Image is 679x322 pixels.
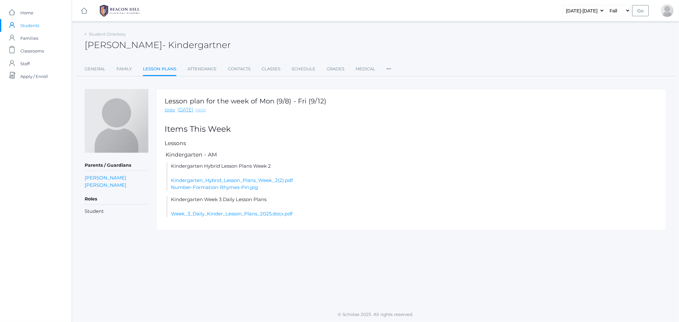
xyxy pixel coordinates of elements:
a: [PERSON_NAME] [85,181,126,189]
h2: Items This Week [165,125,658,134]
span: Apply / Enroll [20,70,48,83]
a: Lesson Plans [143,63,176,76]
a: [DATE] [177,106,193,114]
a: [PERSON_NAME] [85,174,126,181]
img: BHCALogos-05-308ed15e86a5a0abce9b8dd61676a3503ac9727e845dece92d48e8588c001991.png [96,3,144,19]
a: Student Directory [89,31,126,37]
h5: Roles [85,194,148,205]
h5: Lessons [165,140,658,146]
span: Home [20,6,33,19]
a: Medical [356,63,375,75]
div: Caitlin Tourje [661,4,674,17]
a: General [85,63,105,75]
a: Week_3_Daily_Kinder_Lesson_Plans_2025.docx.pdf [171,211,293,217]
a: Family [117,63,132,75]
input: Go [632,5,649,16]
span: Staff [20,57,30,70]
h5: Parents / Guardians [85,160,148,171]
a: Schedule [292,63,315,75]
h5: Kindergarten - AM [165,152,658,158]
li: Student [85,208,148,215]
a: Contacts [228,63,251,75]
img: Maxwell Tourje [85,89,148,153]
h1: Lesson plan for the week of Mon (9/8) - Fri (9/12) [165,97,326,105]
li: Kindergarten Week 3 Daily Lesson Plans [166,196,658,218]
span: Classrooms [20,45,44,57]
h2: [PERSON_NAME] [85,40,231,50]
span: - Kindergartner [162,39,231,50]
span: Families [20,32,38,45]
a: prev [165,106,175,114]
a: Grades [327,63,344,75]
a: Number-Formation-Rhymes-Pin.jpg [171,184,258,190]
a: next [195,106,206,114]
span: Students [20,19,39,32]
a: Classes [262,63,280,75]
a: Attendance [187,63,217,75]
li: Kindergarten Hybrid Lesson Plans Week 2 [166,163,658,191]
a: Kindergarten_Hybrid_Lesson_Plans_Week_2(2).pdf [171,177,293,183]
p: © Scholae 2025. All rights reserved. [72,311,679,318]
